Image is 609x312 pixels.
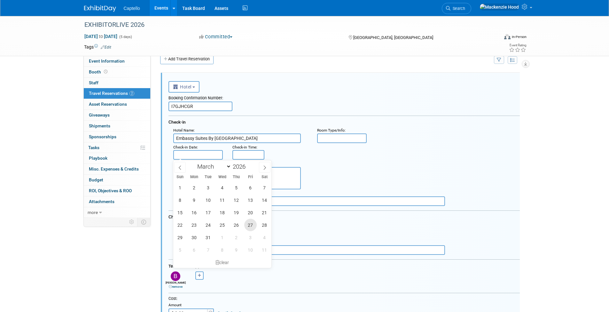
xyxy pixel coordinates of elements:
[88,210,98,215] span: more
[129,91,134,96] span: 2
[258,244,271,256] span: April 11, 2026
[258,181,271,194] span: March 7, 2026
[84,78,150,88] a: Staff
[89,166,139,171] span: Misc. Expenses & Credits
[84,5,116,12] img: ExhibitDay
[353,35,433,40] span: [GEOGRAPHIC_DATA], [GEOGRAPHIC_DATA]
[442,3,471,14] a: Search
[258,206,271,219] span: March 21, 2026
[84,99,150,110] a: Asset Reservations
[244,244,257,256] span: April 10, 2026
[216,219,229,231] span: March 25, 2026
[174,181,186,194] span: March 1, 2026
[84,175,150,185] a: Budget
[232,145,257,149] small: :
[84,186,150,196] a: ROI, Objectives & ROO
[174,244,186,256] span: April 5, 2026
[174,219,186,231] span: March 22, 2026
[509,44,526,47] div: Event Rating
[174,206,186,219] span: March 15, 2026
[194,163,231,171] select: Month
[88,145,99,150] span: Tasks
[173,128,194,133] span: Hotel Name
[168,119,186,125] span: Check-in
[461,33,527,43] div: Event Format
[124,6,140,11] span: Captello
[229,175,243,179] span: Thu
[511,34,527,39] div: In-Person
[244,194,257,206] span: March 13, 2026
[497,58,501,62] i: Filter by Traveler
[137,218,150,226] td: Toggle Event Tabs
[188,231,200,244] span: March 30, 2026
[168,303,215,308] div: Amount
[174,231,186,244] span: March 29, 2026
[4,3,342,9] body: Rich Text Area. Press ALT-0 for help.
[98,34,104,39] span: to
[89,112,110,118] span: Giveaways
[216,181,229,194] span: March 4, 2026
[202,231,215,244] span: March 31, 2026
[84,132,150,142] a: Sponsorships
[89,91,134,96] span: Travel Reservations
[84,121,150,131] a: Shipments
[230,231,243,244] span: April 2, 2026
[480,4,519,11] img: Mackenzie Hood
[84,142,150,153] a: Tasks
[244,181,257,194] span: March 6, 2026
[197,34,235,40] button: Committed
[84,34,118,39] span: [DATE] [DATE]
[168,214,189,219] span: Check-out
[215,175,229,179] span: Wed
[258,231,271,244] span: April 4, 2026
[257,175,271,179] span: Sat
[89,80,98,85] span: Staff
[202,244,215,256] span: April 7, 2026
[84,88,150,99] a: Travel Reservations2
[232,145,256,149] span: Check-in Time
[165,281,186,289] div: [PERSON_NAME]
[173,128,195,133] small: :
[160,54,214,64] a: Add Travel Reservation
[188,244,200,256] span: April 6, 2026
[82,19,489,31] div: EXHIBITORLIVE 2026
[168,81,200,93] button: Hotel
[188,206,200,219] span: March 16, 2026
[84,110,150,120] a: Giveaways
[188,219,200,231] span: March 23, 2026
[230,219,243,231] span: March 26, 2026
[230,244,243,256] span: April 9, 2026
[89,199,114,204] span: Attachments
[230,194,243,206] span: March 12, 2026
[243,175,257,179] span: Fri
[216,194,229,206] span: March 11, 2026
[89,188,132,193] span: ROI, Objectives & ROO
[89,156,107,161] span: Playbook
[173,257,272,268] div: clear
[84,164,150,174] a: Misc. Expenses & Credits
[173,175,187,179] span: Sun
[258,219,271,231] span: March 28, 2026
[168,296,520,301] div: Cost:
[173,145,198,149] small: :
[84,207,150,218] a: more
[216,244,229,256] span: April 8, 2026
[202,181,215,194] span: March 3, 2026
[119,35,132,39] span: (5 days)
[201,175,215,179] span: Tue
[244,231,257,244] span: April 3, 2026
[188,181,200,194] span: March 2, 2026
[230,181,243,194] span: March 5, 2026
[216,231,229,244] span: April 1, 2026
[84,44,111,50] td: Tags
[126,218,137,226] td: Personalize Event Tab Strip
[89,58,125,64] span: Event Information
[173,145,197,149] span: Check-in Date
[168,261,520,270] div: Team member(s) this reservation is made for:
[103,69,109,74] span: Booth not reserved yet
[504,34,511,39] img: Format-Inperson.png
[84,153,150,164] a: Playbook
[202,219,215,231] span: March 24, 2026
[202,206,215,219] span: March 17, 2026
[89,177,103,182] span: Budget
